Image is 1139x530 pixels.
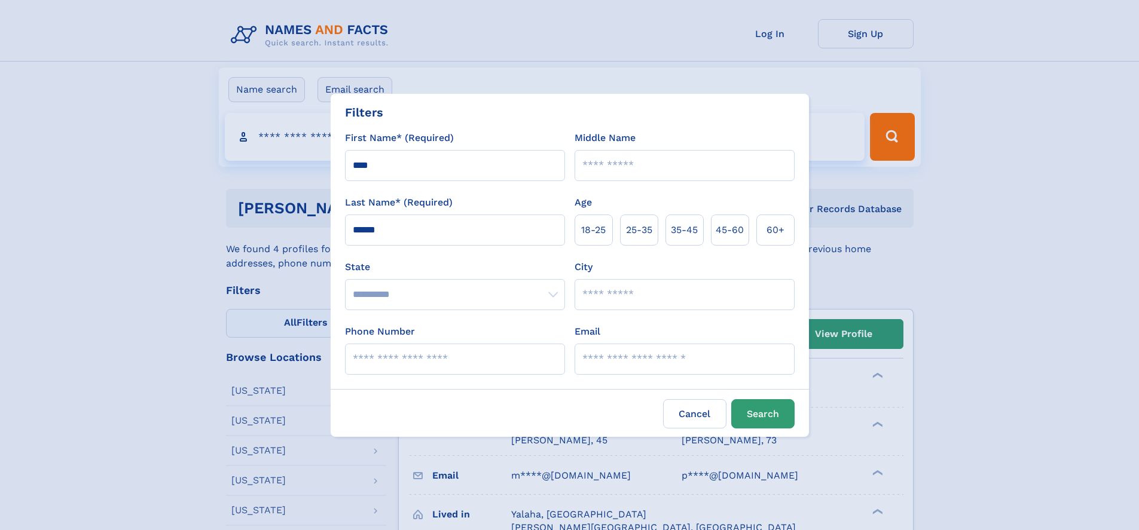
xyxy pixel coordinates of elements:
label: Email [575,324,600,339]
label: Age [575,195,592,210]
span: 45‑60 [716,223,744,237]
label: City [575,260,593,274]
label: First Name* (Required) [345,131,454,145]
div: Filters [345,103,383,121]
span: 60+ [767,223,784,237]
span: 18‑25 [581,223,606,237]
label: Phone Number [345,324,415,339]
span: 35‑45 [671,223,698,237]
label: Middle Name [575,131,636,145]
span: 25‑35 [626,223,652,237]
button: Search [731,399,795,428]
label: Cancel [663,399,726,428]
label: Last Name* (Required) [345,195,453,210]
label: State [345,260,565,274]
